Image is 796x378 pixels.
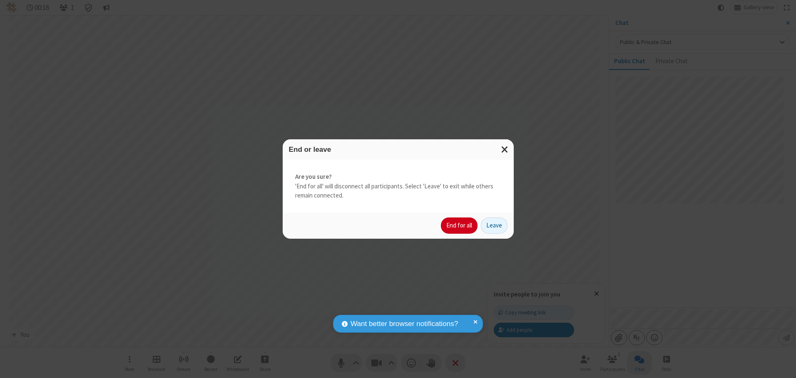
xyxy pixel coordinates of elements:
button: Close modal [496,139,514,160]
h3: End or leave [289,146,507,153]
span: Want better browser notifications? [351,319,458,329]
strong: Are you sure? [295,172,501,182]
div: 'End for all' will disconnect all participants. Select 'Leave' to exit while others remain connec... [283,160,514,213]
button: Leave [481,217,507,234]
button: End for all [441,217,478,234]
